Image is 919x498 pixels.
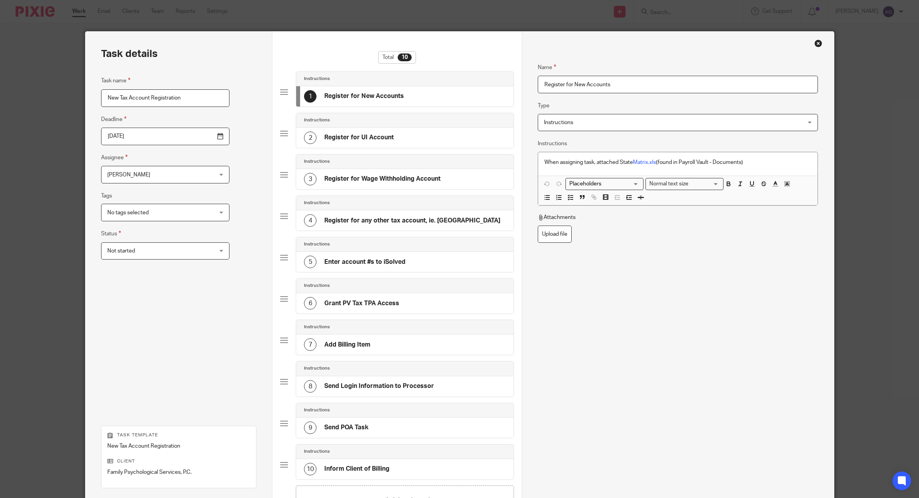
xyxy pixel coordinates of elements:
div: 2 [304,132,316,144]
p: Task template [107,432,251,438]
div: Total [378,51,416,64]
h4: Instructions [304,324,330,330]
span: No tags selected [107,210,149,215]
h4: Instructions [304,448,330,455]
div: Placeholders [565,178,643,190]
p: Client [107,458,251,464]
div: 1 [304,90,316,103]
h4: Grant PV Tax TPA Access [324,299,399,308]
p: Attachments [538,213,576,221]
div: Close this dialog window [814,39,822,47]
h4: Inform Client of Billing [324,465,389,473]
label: Name [538,63,556,72]
input: Search for option [691,180,719,188]
h4: Enter account #s to iSolved [324,258,405,266]
h4: Instructions [304,200,330,206]
label: Type [538,102,549,110]
div: 10 [398,53,412,61]
label: Deadline [101,115,126,124]
span: Not started [107,248,135,254]
label: Tags [101,192,112,200]
label: Upload file [538,226,572,243]
a: Matrix.xls [633,160,656,165]
input: Search for option [567,180,639,188]
div: Text styles [645,178,723,190]
div: Search for option [565,178,643,190]
h4: Send POA Task [324,423,368,432]
h4: Instructions [304,365,330,372]
div: 10 [304,463,316,475]
div: 3 [304,173,316,185]
h4: Instructions [304,241,330,247]
label: Instructions [538,140,567,148]
h4: Send Login Information to Processor [324,382,434,390]
div: 6 [304,297,316,309]
div: 8 [304,380,316,393]
h4: Instructions [304,283,330,289]
div: 4 [304,214,316,227]
h4: Register for any other tax account, ie. [GEOGRAPHIC_DATA] [324,217,500,225]
h4: Instructions [304,76,330,82]
input: Task name [101,89,229,107]
div: 7 [304,338,316,351]
span: [PERSON_NAME] [107,172,150,178]
input: Pick a date [101,128,229,145]
h4: Instructions [304,407,330,413]
p: Family Psychological Services, P.C. [107,468,251,476]
h4: Register for New Accounts [324,92,404,100]
div: 9 [304,422,316,434]
span: Normal text size [647,180,690,188]
div: 5 [304,256,316,268]
h4: Register for Wage Withholding Account [324,175,441,183]
label: Assignee [101,153,128,162]
h4: Register for UI Account [324,133,394,142]
span: Instructions [544,120,573,125]
h2: Task details [101,47,158,60]
h4: Instructions [304,117,330,123]
h4: Add Billing Item [324,341,370,349]
div: Search for option [645,178,723,190]
p: When assigning task, attached State (found in Payroll Vault - Documents) [544,158,811,166]
h4: Instructions [304,158,330,165]
p: New Tax Account Registration [107,442,251,450]
label: Task name [101,76,130,85]
label: Status [101,229,121,238]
